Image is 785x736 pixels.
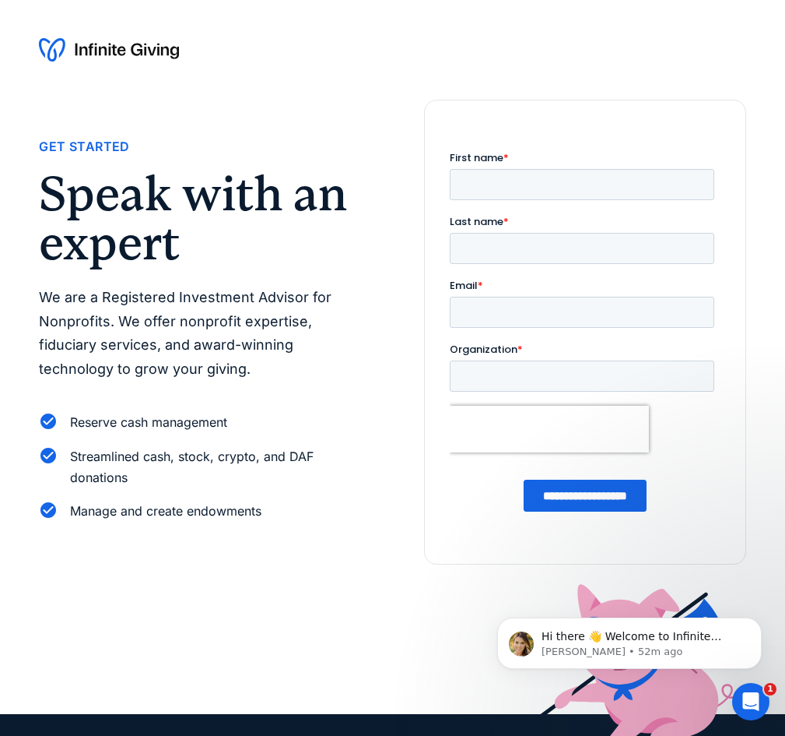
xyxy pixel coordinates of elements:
h2: Speak with an expert [39,170,361,267]
iframe: Form 0 [450,150,720,539]
span: 1 [764,683,776,696]
div: Streamlined cash, stock, crypto, and DAF donations [70,446,361,488]
iframe: Intercom notifications message [474,585,785,694]
p: We are a Registered Investment Advisor for Nonprofits. We offer nonprofit expertise, fiduciary se... [39,286,361,381]
iframe: Intercom live chat [732,683,769,720]
div: Manage and create endowments [70,501,261,522]
div: Reserve cash management [70,412,227,433]
div: Get Started [39,136,129,157]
